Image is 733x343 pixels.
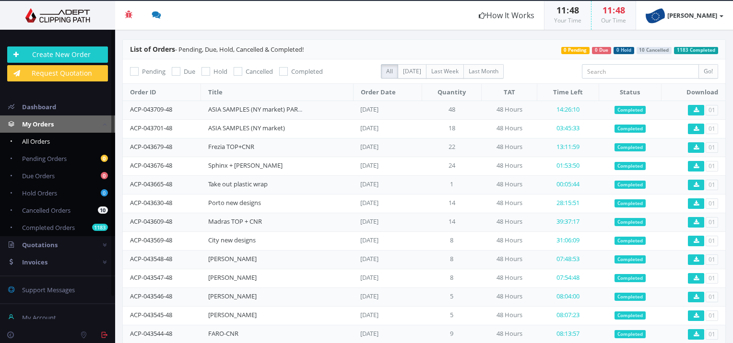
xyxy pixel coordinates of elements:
td: 48 Hours [482,119,537,138]
span: Completed [615,274,646,283]
td: 8 [422,250,482,269]
th: Download [662,84,725,101]
span: Completed [615,293,646,301]
td: [DATE] [353,287,422,306]
td: [DATE] [353,306,422,325]
td: 48 Hours [482,250,537,269]
span: : [566,4,569,16]
td: 48 Hours [482,101,537,119]
td: 39:37:17 [537,213,599,231]
a: Porto new designs [208,198,261,207]
td: 48 Hours [482,157,537,175]
span: Cancelled Orders [22,206,71,215]
td: 24 [422,157,482,175]
a: ACP-043701-48 [130,124,172,132]
span: Completed [615,237,646,245]
a: City new designs [208,236,256,244]
td: [DATE] [353,119,422,138]
span: Completed [615,311,646,320]
span: My Orders [22,120,54,128]
td: [DATE] [353,194,422,213]
b: 0 [101,155,108,162]
a: ACP-043609-48 [130,217,172,226]
label: [DATE] [398,64,426,79]
a: ACP-043546-48 [130,292,172,300]
span: Dashboard [22,103,56,111]
span: Completed [615,330,646,339]
th: Order ID [123,84,201,101]
td: [DATE] [353,175,422,194]
td: 48 Hours [482,138,537,157]
td: [DATE] [353,231,422,250]
td: [DATE] [353,269,422,287]
a: [PERSON_NAME] [208,292,257,300]
span: Completed [615,255,646,264]
span: 0 Pending [561,47,590,54]
th: TAT [482,84,537,101]
a: Madras TOP + CNR [208,217,262,226]
span: Completed [615,106,646,114]
td: 00:05:44 [537,175,599,194]
td: 14 [422,213,482,231]
a: ASIA SAMPLES (NY market) PART 2 [208,105,306,114]
a: ACP-043679-48 [130,142,172,151]
td: 5 [422,306,482,325]
span: 48 [615,4,625,16]
th: Title [201,84,353,101]
label: Last Week [426,64,464,79]
span: Support Messages [22,286,75,294]
span: 48 [569,4,579,16]
td: 28:15:51 [537,194,599,213]
td: 08:04:00 [537,287,599,306]
td: 48 Hours [482,231,537,250]
td: 48 Hours [482,175,537,194]
label: Last Month [463,64,504,79]
span: 11 [556,4,566,16]
a: ACP-043676-48 [130,161,172,170]
td: 48 [422,101,482,119]
a: ACP-043569-48 [130,236,172,244]
td: 14:26:10 [537,101,599,119]
a: ACP-043548-48 [130,254,172,263]
b: 1183 [92,224,108,231]
a: ACP-043665-48 [130,180,172,188]
span: Completed [615,143,646,152]
span: Completed [291,67,323,76]
small: Your Time [554,16,581,24]
span: Completed [615,199,646,208]
a: FARO-CNR [208,329,238,338]
span: 11 [603,4,612,16]
a: Frezia TOP+CNR [208,142,254,151]
a: ACP-043545-48 [130,310,172,319]
img: Adept Graphics [7,8,108,23]
a: Create New Order [7,46,108,63]
td: 03:45:33 [537,119,599,138]
label: All [381,64,398,79]
a: [PERSON_NAME] [636,1,733,30]
span: Due Orders [22,171,55,180]
td: 31:06:09 [537,231,599,250]
span: 0 Due [592,47,611,54]
td: 8 [422,231,482,250]
td: 07:54:48 [537,269,599,287]
img: timthumb.php [646,6,665,25]
span: Completed [615,181,646,189]
span: List of Orders [130,45,175,54]
span: Completed [615,218,646,227]
input: Go! [698,64,718,79]
td: 48 Hours [482,269,537,287]
th: Order Date [353,84,422,101]
a: [PERSON_NAME] [208,273,257,282]
span: - Pending, Due, Hold, Cancelled & Completed! [130,45,304,54]
a: ASIA SAMPLES (NY market) [208,124,285,132]
td: [DATE] [353,157,422,175]
input: Search [582,64,699,79]
a: [PERSON_NAME] [208,310,257,319]
a: ACP-043630-48 [130,198,172,207]
span: Cancelled [246,67,273,76]
td: [DATE] [353,250,422,269]
td: 14 [422,194,482,213]
td: 08:07:23 [537,306,599,325]
span: 1183 Completed [674,47,718,54]
td: 48 Hours [482,194,537,213]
